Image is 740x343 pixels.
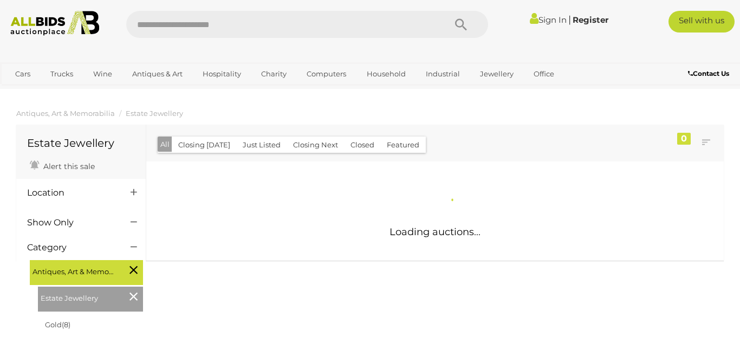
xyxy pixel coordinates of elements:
a: Computers [300,65,353,83]
a: Industrial [419,65,467,83]
a: Office [527,65,561,83]
img: Allbids.com.au [5,11,104,36]
a: Jewellery [473,65,521,83]
span: Antiques, Art & Memorabilia [33,263,114,278]
button: Search [434,11,488,38]
a: Antiques, Art & Memorabilia [16,109,115,118]
a: Cars [8,65,37,83]
button: Closing Next [287,137,345,153]
a: Sports [8,83,44,101]
a: Trucks [43,65,80,83]
a: Alert this sale [27,157,98,173]
a: Sell with us [668,11,735,33]
span: Estate Jewellery [41,289,122,305]
button: Just Listed [236,137,287,153]
button: Featured [380,137,426,153]
a: Contact Us [688,68,732,80]
a: Register [573,15,608,25]
span: (8) [62,320,70,329]
a: Charity [254,65,294,83]
span: Alert this sale [41,161,95,171]
a: Estate Jewellery [126,109,183,118]
a: Sign In [530,15,567,25]
a: Wine [86,65,119,83]
a: Antiques & Art [125,65,190,83]
h4: Category [27,243,114,253]
a: Household [360,65,413,83]
h1: Estate Jewellery [27,137,135,149]
a: [GEOGRAPHIC_DATA] [50,83,141,101]
h4: Location [27,188,114,198]
a: Gold(8) [45,320,70,329]
span: | [568,14,571,25]
button: Closing [DATE] [172,137,237,153]
span: Loading auctions... [390,226,481,238]
h4: Show Only [27,218,114,228]
button: Closed [344,137,381,153]
a: Hospitality [196,65,248,83]
b: Contact Us [688,69,729,77]
button: All [158,137,172,152]
div: 0 [677,133,691,145]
